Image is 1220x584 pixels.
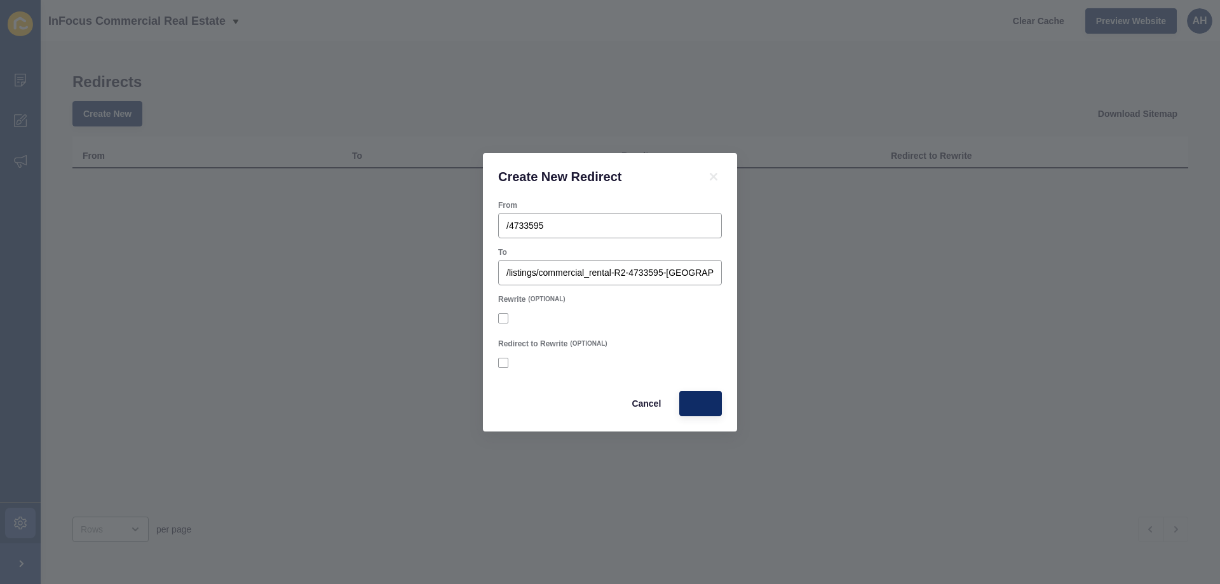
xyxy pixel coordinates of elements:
label: Rewrite [498,294,525,304]
label: Redirect to Rewrite [498,339,567,349]
span: (OPTIONAL) [528,295,565,304]
span: Cancel [632,397,661,410]
label: From [498,200,517,210]
button: Cancel [621,391,672,416]
span: (OPTIONAL) [570,339,607,348]
label: To [498,247,507,257]
h1: Create New Redirect [498,168,690,185]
